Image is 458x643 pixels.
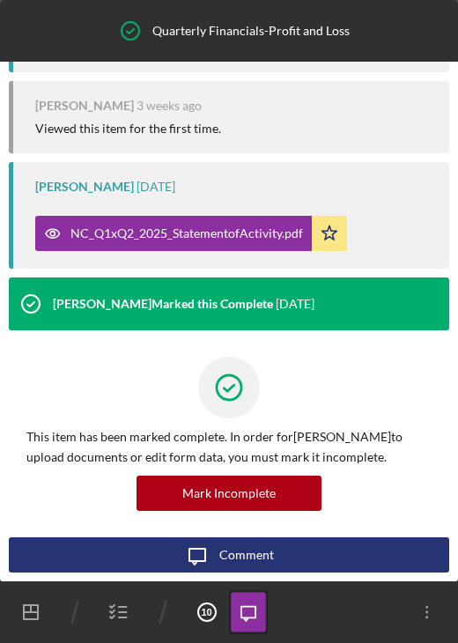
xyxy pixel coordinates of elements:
p: This item has been marked complete. In order for [PERSON_NAME] to upload documents or edit form d... [26,427,432,467]
time: 2025-08-22 17:06 [276,297,314,311]
div: NC_Q1xQ2_2025_StatementofActivity.pdf [70,226,303,240]
button: Mark Incomplete [137,476,321,511]
button: NC_Q1xQ2_2025_StatementofActivity.pdf [35,216,347,251]
div: Mark Incomplete [182,476,276,511]
div: Quarterly Financials-Profit and Loss [152,24,350,38]
div: [PERSON_NAME] [35,180,134,194]
div: [PERSON_NAME] Marked this Complete [53,297,273,311]
tspan: 10 [201,607,211,617]
time: 2025-08-15 17:37 [137,99,202,113]
div: [PERSON_NAME] [35,99,134,113]
div: Comment [219,537,274,573]
div: Viewed this item for the first time. [35,122,221,136]
button: Comment [9,537,449,573]
time: 2025-08-19 19:41 [137,180,175,194]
